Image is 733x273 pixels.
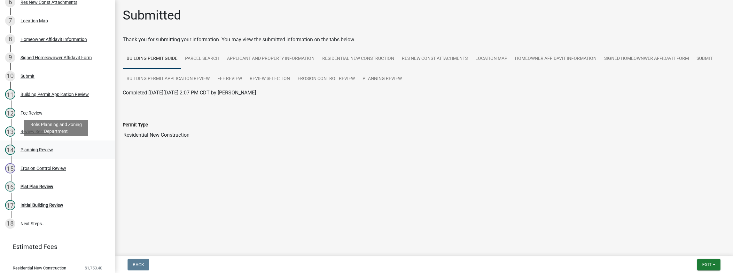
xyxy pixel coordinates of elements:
a: Estimated Fees [5,240,105,253]
div: Location Map [20,19,48,23]
a: Review Selection [246,69,294,89]
span: $1,750.40 [85,266,102,270]
div: Review Selection [20,129,53,134]
div: 14 [5,145,15,155]
div: 9 [5,52,15,63]
span: Exit [702,262,712,267]
a: Location Map [472,49,511,69]
a: Building Permit Guide [123,49,181,69]
div: 8 [5,34,15,44]
div: Fee Review [20,111,43,115]
div: 7 [5,16,15,26]
div: 10 [5,71,15,81]
div: Homeowner Affidavit Information [20,37,87,42]
button: Back [128,259,149,270]
h1: Submitted [123,8,181,23]
div: Role: Planning and Zoning Department [24,120,88,136]
a: Signed Homeownwer Affidavit Form [600,49,693,69]
a: Parcel search [181,49,223,69]
div: Thank you for submitting your information. You may view the submitted information on the tabs below. [123,36,725,44]
label: Permit Type [123,123,148,127]
a: Homeowner Affidavit Information [511,49,600,69]
a: Submit [693,49,716,69]
span: Completed [DATE][DATE] 2:07 PM CDT by [PERSON_NAME] [123,90,256,96]
a: Planning Review [359,69,406,89]
div: Erosion Control Review [20,166,66,171]
a: Res New Const Attachments [398,49,472,69]
div: 18 [5,219,15,229]
div: Building Permit Application Review [20,92,89,97]
a: Residential New Construction [318,49,398,69]
button: Exit [697,259,721,270]
span: Back [133,262,144,267]
div: 11 [5,89,15,100]
a: Erosion Control Review [294,69,359,89]
div: 15 [5,163,15,173]
div: Initial Building Review [20,203,63,207]
div: Plat Plan Review [20,184,53,189]
a: Applicant and Property Information [223,49,318,69]
div: 13 [5,126,15,137]
div: Signed Homeownwer Affidavit Form [20,55,92,60]
span: Residential New Construction [13,266,66,270]
div: 17 [5,200,15,210]
a: Fee Review [214,69,246,89]
div: 16 [5,181,15,192]
div: Submit [20,74,35,78]
div: Planning Review [20,148,53,152]
a: Building Permit Application Review [123,69,214,89]
div: 12 [5,108,15,118]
